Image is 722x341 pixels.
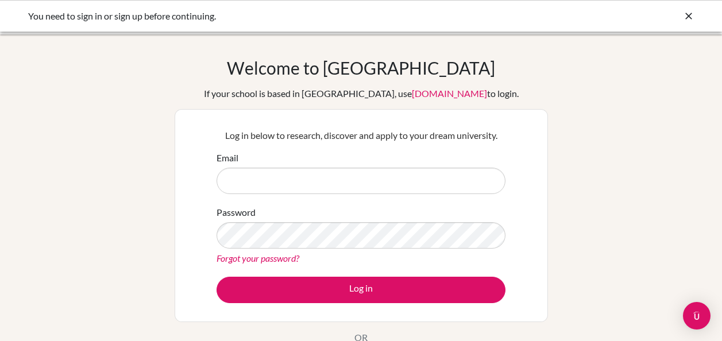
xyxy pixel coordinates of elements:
[217,277,505,303] button: Log in
[217,206,256,219] label: Password
[217,129,505,142] p: Log in below to research, discover and apply to your dream university.
[28,9,522,23] div: You need to sign in or sign up before continuing.
[412,88,487,99] a: [DOMAIN_NAME]
[217,253,299,263] a: Forgot your password?
[204,87,519,100] div: If your school is based in [GEOGRAPHIC_DATA], use to login.
[683,302,711,330] div: Open Intercom Messenger
[217,151,238,165] label: Email
[227,57,495,78] h1: Welcome to [GEOGRAPHIC_DATA]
